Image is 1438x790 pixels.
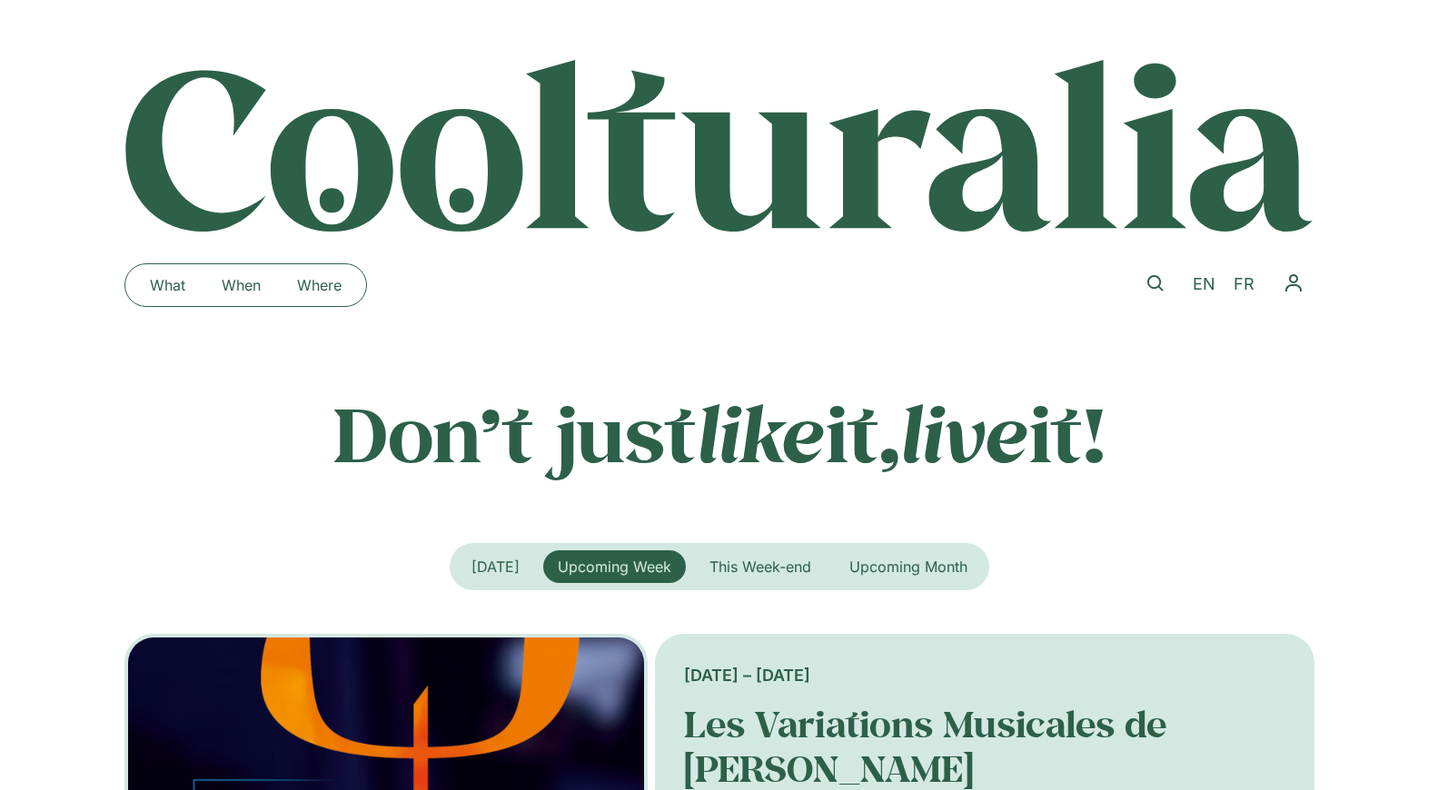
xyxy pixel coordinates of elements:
[132,271,360,300] nav: Menu
[558,558,671,576] span: Upcoming Week
[1225,272,1264,298] a: FR
[900,382,1029,483] em: live
[1184,272,1225,298] a: EN
[203,271,279,300] a: When
[1273,262,1314,304] button: Menu Toggle
[124,388,1314,479] p: Don’t just it, it!
[697,382,826,483] em: like
[1193,274,1215,293] span: EN
[849,558,967,576] span: Upcoming Month
[132,271,203,300] a: What
[1234,274,1255,293] span: FR
[684,663,1284,687] div: [DATE] – [DATE]
[279,271,360,300] a: Where
[1273,262,1314,304] nav: Menu
[471,558,520,576] span: [DATE]
[709,558,811,576] span: This Week-end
